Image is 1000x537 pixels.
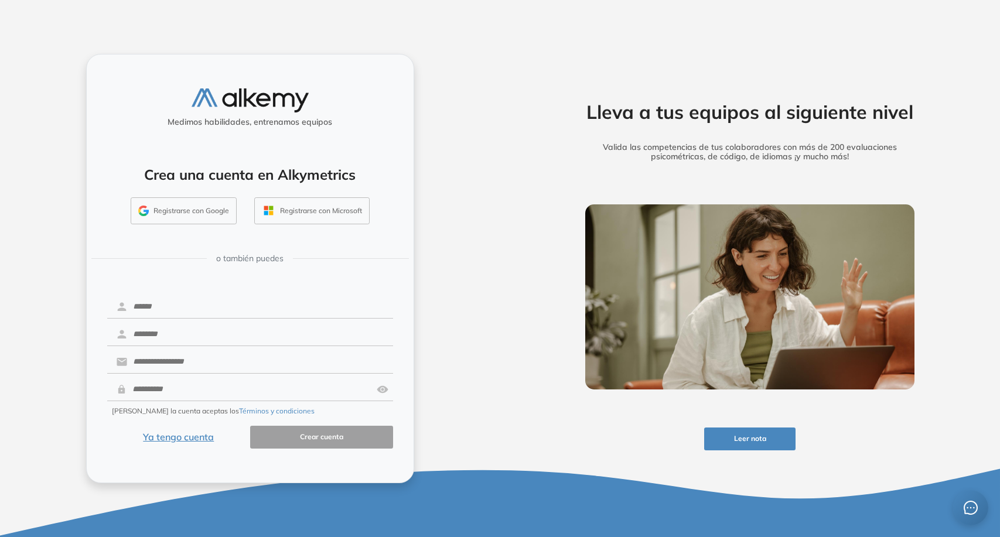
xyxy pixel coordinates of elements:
h5: Medimos habilidades, entrenamos equipos [91,117,409,127]
img: OUTLOOK_ICON [262,204,275,217]
h4: Crea una cuenta en Alkymetrics [102,166,398,183]
span: [PERSON_NAME] la cuenta aceptas los [112,406,315,416]
button: Términos y condiciones [239,406,315,416]
h2: Lleva a tus equipos al siguiente nivel [567,101,933,123]
img: img-more-info [585,204,914,389]
button: Registrarse con Google [131,197,237,224]
button: Crear cuenta [250,426,393,449]
span: o también puedes [216,252,284,265]
button: Registrarse con Microsoft [254,197,370,224]
h5: Valida las competencias de tus colaboradores con más de 200 evaluaciones psicométricas, de código... [567,142,933,162]
img: GMAIL_ICON [138,206,149,216]
button: Ya tengo cuenta [107,426,250,449]
img: asd [377,378,388,401]
img: logo-alkemy [192,88,309,112]
span: message [964,501,978,515]
button: Leer nota [704,427,796,450]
